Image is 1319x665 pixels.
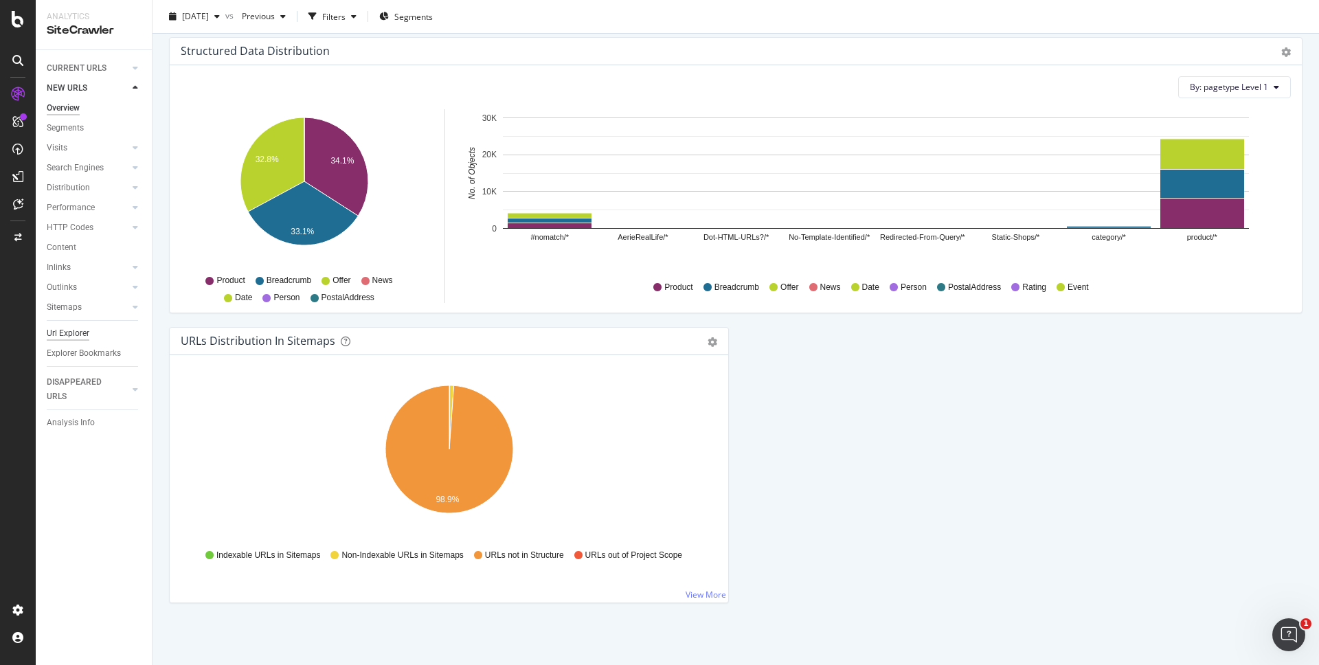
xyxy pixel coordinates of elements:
[714,282,759,293] span: Breadcrumb
[236,10,275,22] span: Previous
[256,155,279,164] text: 32.8%
[181,44,330,58] div: Structured Data Distribution
[901,282,927,293] span: Person
[47,81,128,95] a: NEW URLS
[47,326,89,341] div: Url Explorer
[1190,81,1268,93] span: By: pagetype Level 1
[235,292,252,304] span: Date
[47,23,141,38] div: SiteCrawler
[948,282,1001,293] span: PostalAddress
[862,282,879,293] span: Date
[47,375,116,404] div: DISAPPEARED URLS
[322,292,374,304] span: PostalAddress
[47,121,84,135] div: Segments
[462,109,1291,269] svg: A chart.
[585,550,682,561] span: URLs out of Project Scope
[184,109,425,269] svg: A chart.
[47,11,141,23] div: Analytics
[322,10,346,22] div: Filters
[164,5,225,27] button: [DATE]
[47,61,106,76] div: CURRENT URLS
[1300,618,1311,629] span: 1
[47,221,93,235] div: HTTP Codes
[482,187,497,196] text: 10K
[47,141,67,155] div: Visits
[703,233,769,241] text: Dot-HTML-URLs?/*
[664,282,692,293] span: Product
[330,156,354,166] text: 34.1%
[236,5,291,27] button: Previous
[225,9,236,21] span: vs
[47,346,121,361] div: Explorer Bookmarks
[47,346,142,361] a: Explorer Bookmarks
[394,10,433,22] span: Segments
[47,61,128,76] a: CURRENT URLS
[216,275,245,286] span: Product
[47,326,142,341] a: Url Explorer
[780,282,798,293] span: Offer
[267,275,311,286] span: Breadcrumb
[1092,233,1126,241] text: category/*
[436,495,459,504] text: 98.9%
[47,280,77,295] div: Outlinks
[482,150,497,159] text: 20K
[47,121,142,135] a: Segments
[47,201,95,215] div: Performance
[1281,47,1291,57] div: gear
[47,280,128,295] a: Outlinks
[686,589,726,600] a: View More
[1178,76,1291,98] button: By: pagetype Level 1
[47,201,128,215] a: Performance
[820,282,841,293] span: News
[47,221,128,235] a: HTTP Codes
[482,113,497,123] text: 30K
[181,334,335,348] div: URLs Distribution in Sitemaps
[47,141,128,155] a: Visits
[1272,618,1305,651] iframe: Intercom live chat
[291,227,314,236] text: 33.1%
[1022,282,1046,293] span: Rating
[708,337,717,347] div: gear
[372,275,393,286] span: News
[47,81,87,95] div: NEW URLS
[47,416,142,430] a: Analysis Info
[47,260,71,275] div: Inlinks
[47,260,128,275] a: Inlinks
[1068,282,1089,293] span: Event
[47,181,128,195] a: Distribution
[1187,233,1218,241] text: product/*
[341,550,463,561] span: Non-Indexable URLs in Sitemaps
[467,147,477,199] text: No. of Objects
[485,550,564,561] span: URLs not in Structure
[47,375,128,404] a: DISAPPEARED URLS
[47,416,95,430] div: Analysis Info
[47,240,76,255] div: Content
[47,161,128,175] a: Search Engines
[618,233,668,241] text: AerieRealLife/*
[47,181,90,195] div: Distribution
[492,224,497,234] text: 0
[880,233,965,241] text: Redirected-From-Query/*
[47,101,142,115] a: Overview
[47,300,128,315] a: Sitemaps
[332,275,350,286] span: Offer
[47,161,104,175] div: Search Engines
[47,300,82,315] div: Sitemaps
[992,233,1040,241] text: Static-Shops/*
[374,5,438,27] button: Segments
[789,233,870,241] text: No-Template-Identified/*
[216,550,320,561] span: Indexable URLs in Sitemaps
[47,240,142,255] a: Content
[303,5,362,27] button: Filters
[47,101,80,115] div: Overview
[181,377,717,537] svg: A chart.
[182,10,209,22] span: 2025 Sep. 19th
[530,233,569,241] text: #nomatch/*
[273,292,300,304] span: Person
